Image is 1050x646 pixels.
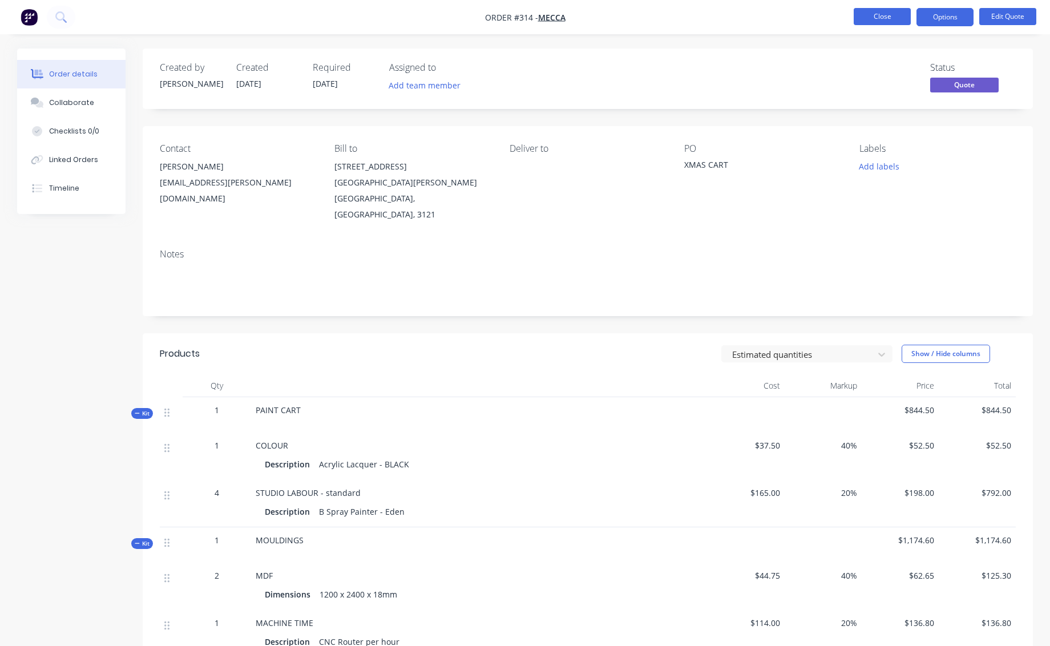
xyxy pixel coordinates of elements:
[334,159,491,223] div: [STREET_ADDRESS][GEOGRAPHIC_DATA][PERSON_NAME][GEOGRAPHIC_DATA], [GEOGRAPHIC_DATA], 3121
[334,159,491,175] div: [STREET_ADDRESS]
[916,8,974,26] button: Options
[979,8,1036,25] button: Edit Quote
[943,570,1011,582] span: $125.30
[135,409,150,418] span: Kit
[49,155,98,165] div: Linked Orders
[160,249,1016,260] div: Notes
[538,12,566,23] a: MECCA
[256,405,301,415] span: PAINT CART
[712,617,780,629] span: $114.00
[862,374,939,397] div: Price
[334,175,491,223] div: [GEOGRAPHIC_DATA][PERSON_NAME][GEOGRAPHIC_DATA], [GEOGRAPHIC_DATA], 3121
[236,62,299,73] div: Created
[49,126,99,136] div: Checklists 0/0
[17,174,126,203] button: Timeline
[313,62,375,73] div: Required
[215,404,219,416] span: 1
[315,586,402,603] div: 1200 x 2400 x 18mm
[17,60,126,88] button: Order details
[866,534,934,546] span: $1,174.60
[389,78,467,93] button: Add team member
[49,183,79,193] div: Timeline
[313,78,338,89] span: [DATE]
[183,374,251,397] div: Qty
[943,487,1011,499] span: $792.00
[485,12,538,23] span: Order #314 -
[215,439,219,451] span: 1
[256,440,288,451] span: COLOUR
[314,456,414,473] div: Acrylic Lacquer - BLACK
[17,88,126,117] button: Collaborate
[160,143,316,154] div: Contact
[160,159,316,175] div: [PERSON_NAME]
[866,617,934,629] span: $136.80
[49,69,98,79] div: Order details
[160,78,223,90] div: [PERSON_NAME]
[708,374,785,397] div: Cost
[684,159,827,175] div: XMAS CART
[160,347,200,361] div: Products
[135,539,150,548] span: Kit
[334,143,491,154] div: Bill to
[265,503,314,520] div: Description
[265,586,315,603] div: Dimensions
[943,439,1011,451] span: $52.50
[21,9,38,26] img: Factory
[712,570,780,582] span: $44.75
[256,617,313,628] span: MACHINE TIME
[17,146,126,174] button: Linked Orders
[939,374,1016,397] div: Total
[866,404,934,416] span: $844.50
[789,487,857,499] span: 20%
[17,117,126,146] button: Checklists 0/0
[265,456,314,473] div: Description
[215,534,219,546] span: 1
[930,78,999,92] span: Quote
[314,503,409,520] div: B Spray Painter - Eden
[859,143,1016,154] div: Labels
[785,374,862,397] div: Markup
[389,62,503,73] div: Assigned to
[160,175,316,207] div: [EMAIL_ADDRESS][PERSON_NAME][DOMAIN_NAME]
[712,487,780,499] span: $165.00
[256,535,304,546] span: MOULDINGS
[789,439,857,451] span: 40%
[930,62,1016,73] div: Status
[383,78,467,93] button: Add team member
[160,159,316,207] div: [PERSON_NAME][EMAIL_ADDRESS][PERSON_NAME][DOMAIN_NAME]
[684,143,841,154] div: PO
[866,487,934,499] span: $198.00
[712,439,780,451] span: $37.50
[854,8,911,25] button: Close
[866,439,934,451] span: $52.50
[131,538,153,549] button: Kit
[510,143,666,154] div: Deliver to
[131,408,153,419] button: Kit
[902,345,990,363] button: Show / Hide columns
[160,62,223,73] div: Created by
[943,404,1011,416] span: $844.50
[789,570,857,582] span: 40%
[215,487,219,499] span: 4
[49,98,94,108] div: Collaborate
[236,78,261,89] span: [DATE]
[215,617,219,629] span: 1
[256,570,273,581] span: MDF
[789,617,857,629] span: 20%
[256,487,361,498] span: STUDIO LABOUR - standard
[943,534,1011,546] span: $1,174.60
[853,159,905,174] button: Add labels
[215,570,219,582] span: 2
[866,570,934,582] span: $62.65
[943,617,1011,629] span: $136.80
